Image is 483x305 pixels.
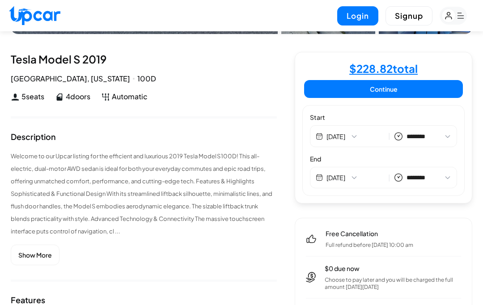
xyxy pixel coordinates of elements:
[386,6,432,25] button: Signup
[11,52,277,66] div: Tesla Model S 2019
[326,241,413,249] p: Full refund before [DATE] 10:00 am
[306,233,317,244] img: free-cancel
[9,6,60,25] img: Upcar Logo
[11,73,277,84] div: [GEOGRAPHIC_DATA], [US_STATE] 100D
[306,272,316,283] img: pay-later
[349,63,418,74] h4: $ 228.82 total
[21,91,44,102] span: 5 seats
[310,154,457,163] label: End
[11,245,59,265] button: Show More
[11,133,56,141] div: Description
[388,173,390,183] span: |
[337,6,378,25] button: Login
[310,113,457,122] label: Start
[11,296,45,304] div: Features
[326,229,413,238] span: Free Cancellation
[304,80,463,98] button: Continue
[326,173,385,182] button: [DATE]
[11,150,277,237] p: Welcome to our Upcar listing for the efficient and luxurious 2019 Tesla Model S 100D! This all-el...
[112,91,148,102] span: Automatic
[325,264,461,273] span: $0 due now
[66,91,90,102] span: 4 doors
[388,131,390,141] span: |
[326,132,385,141] button: [DATE]
[325,276,461,291] p: Choose to pay later and you will be charged the full amount [DATE][DATE]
